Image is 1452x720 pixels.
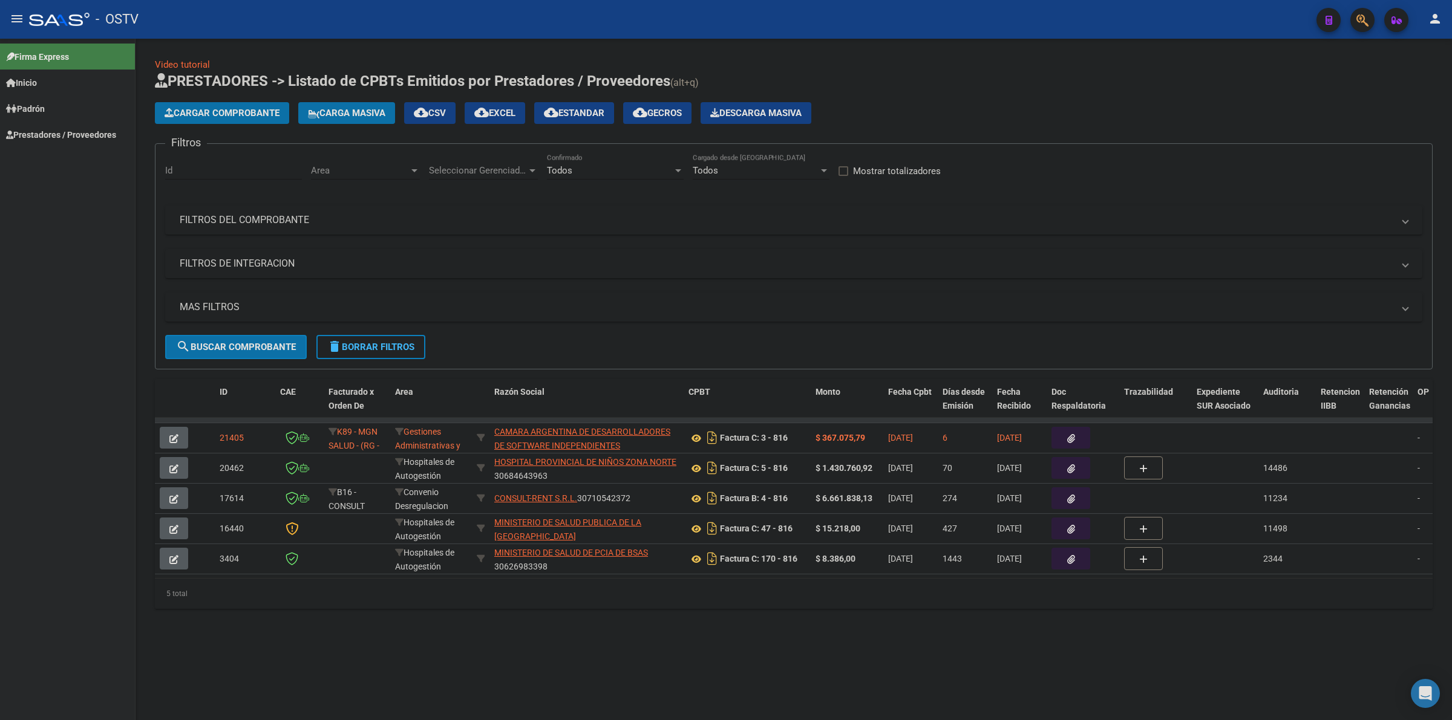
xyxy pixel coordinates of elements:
[888,387,932,397] span: Fecha Cpbt
[316,335,425,359] button: Borrar Filtros
[701,102,811,124] app-download-masive: Descarga masiva de comprobantes (adjuntos)
[816,524,860,533] strong: $ 15.218,00
[816,493,872,503] strong: $ 6.661.838,13
[489,379,684,432] datatable-header-cell: Razón Social
[1321,387,1360,410] span: Retencion IIBB
[720,494,788,504] strong: Factura B: 4 - 816
[1258,379,1316,432] datatable-header-cell: Auditoria
[888,433,913,443] span: [DATE]
[883,379,938,432] datatable-header-cell: Fecha Cpbt
[1418,493,1420,503] span: -
[414,108,446,118] span: CSV
[684,379,811,432] datatable-header-cell: CPBT
[534,102,614,124] button: Estandar
[494,548,648,557] span: MINISTERIO DE SALUD DE PCIA DE BSAS
[1428,11,1442,26] mat-icon: person
[494,491,679,505] div: 30710542372
[1418,554,1420,563] span: -
[6,76,37,89] span: Inicio
[395,457,454,481] span: Hospitales de Autogestión
[693,165,718,176] span: Todos
[943,524,957,533] span: 427
[623,102,692,124] button: Gecros
[494,387,544,397] span: Razón Social
[165,293,1422,322] mat-expansion-panel-header: MAS FILTROS
[329,427,379,464] span: K89 - MGN SALUD - (RG - A.A.)
[1263,522,1287,536] div: 11498
[992,379,1047,432] datatable-header-cell: Fecha Recibido
[997,387,1031,410] span: Fecha Recibido
[1418,524,1420,533] span: -
[816,387,840,397] span: Monto
[165,108,280,118] span: Cargar Comprobante
[465,102,525,124] button: EXCEL
[997,524,1022,533] span: [DATE]
[704,458,720,478] i: Descargar documento
[6,50,69,63] span: Firma Express
[704,428,720,447] i: Descargar documento
[414,105,428,120] mat-icon: cloud_download
[311,165,409,176] span: Area
[165,206,1422,235] mat-expansion-panel-header: FILTROS DEL COMPROBANTE
[1263,387,1299,397] span: Auditoria
[494,493,577,503] span: CONSULT-RENT S.R.L.
[395,517,454,541] span: Hospitales de Autogestión
[938,379,992,432] datatable-header-cell: Días desde Emisión
[280,387,296,397] span: CAE
[220,554,239,563] span: 3404
[220,387,227,397] span: ID
[816,554,855,563] strong: $ 8.386,00
[275,379,324,432] datatable-header-cell: CAE
[544,108,604,118] span: Estandar
[1047,379,1119,432] datatable-header-cell: Doc Respaldatoria
[165,134,207,151] h3: Filtros
[704,549,720,568] i: Descargar documento
[327,342,414,352] span: Borrar Filtros
[1192,379,1258,432] datatable-header-cell: Expediente SUR Asociado
[494,455,679,481] div: 30684643963
[1369,387,1410,410] span: Retención Ganancias
[720,554,797,564] strong: Factura C: 170 - 816
[544,105,558,120] mat-icon: cloud_download
[327,339,342,354] mat-icon: delete
[547,165,572,176] span: Todos
[633,105,647,120] mat-icon: cloud_download
[180,213,1393,227] mat-panel-title: FILTROS DEL COMPROBANTE
[155,579,1433,609] div: 5 total
[888,554,913,563] span: [DATE]
[888,493,913,503] span: [DATE]
[474,105,489,120] mat-icon: cloud_download
[215,379,275,432] datatable-header-cell: ID
[888,463,913,473] span: [DATE]
[1418,463,1420,473] span: -
[180,300,1393,314] mat-panel-title: MAS FILTROS
[943,493,957,503] span: 274
[176,342,296,352] span: Buscar Comprobante
[10,11,24,26] mat-icon: menu
[180,257,1393,270] mat-panel-title: FILTROS DE INTEGRACION
[943,554,962,563] span: 1443
[395,427,460,464] span: Gestiones Administrativas y Otros
[1411,679,1440,708] div: Open Intercom Messenger
[1124,387,1173,397] span: Trazabilidad
[404,102,456,124] button: CSV
[816,433,865,443] strong: $ 367.075,79
[155,59,210,70] a: Video tutorial
[943,463,952,473] span: 70
[308,108,385,118] span: Carga Masiva
[395,387,413,397] span: Area
[298,102,395,124] button: Carga Masiva
[494,546,679,571] div: 30626983398
[710,108,802,118] span: Descarga Masiva
[1316,379,1364,432] datatable-header-cell: Retencion IIBB
[1364,379,1413,432] datatable-header-cell: Retención Ganancias
[96,6,139,33] span: - OSTV
[720,524,793,534] strong: Factura C: 47 - 816
[6,128,116,141] span: Prestadores / Proveedores
[888,524,913,533] span: [DATE]
[390,379,472,432] datatable-header-cell: Area
[670,77,699,88] span: (alt+q)
[997,463,1022,473] span: [DATE]
[1119,379,1192,432] datatable-header-cell: Trazabilidad
[943,433,947,443] span: 6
